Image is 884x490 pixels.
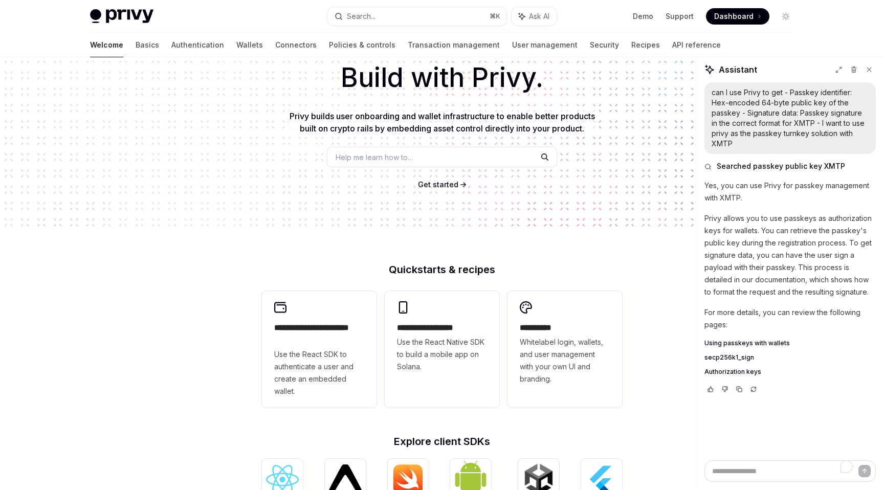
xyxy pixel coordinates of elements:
a: Dashboard [706,8,769,25]
span: Get started [418,180,458,189]
span: Using passkeys with wallets [704,339,790,347]
button: Search...⌘K [327,7,506,26]
a: Wallets [236,33,263,57]
span: Assistant [719,63,757,76]
span: Help me learn how to… [336,152,413,163]
span: Use the React Native SDK to build a mobile app on Solana. [397,336,487,373]
a: Authorization keys [704,368,876,376]
span: secp256k1_sign [704,353,754,362]
button: Ask AI [512,7,557,26]
a: Policies & controls [329,33,395,57]
a: Support [666,11,694,21]
button: Send message [858,465,871,477]
a: secp256k1_sign [704,353,876,362]
button: Searched passkey public key XMTP [704,161,876,171]
span: ⌘ K [490,12,500,20]
span: Dashboard [714,11,754,21]
a: Basics [136,33,159,57]
textarea: To enrich screen reader interactions, please activate Accessibility in Grammarly extension settings [704,460,876,482]
h2: Explore client SDKs [262,436,622,447]
a: Authentication [171,33,224,57]
p: Privy allows you to use passkeys as authorization keys for wallets. You can retrieve the passkey'... [704,212,876,298]
span: Ask AI [529,11,549,21]
span: Privy builds user onboarding and wallet infrastructure to enable better products built on crypto ... [290,111,595,133]
a: Get started [418,180,458,190]
a: User management [512,33,578,57]
a: Welcome [90,33,123,57]
a: **** **** **** ***Use the React Native SDK to build a mobile app on Solana. [385,291,499,408]
h2: Quickstarts & recipes [262,264,622,275]
div: can I use Privy to get - Passkey identifier: Hex-encoded 64-byte public key of the passkey - Sign... [712,87,869,149]
a: Recipes [631,33,660,57]
a: **** *****Whitelabel login, wallets, and user management with your own UI and branding. [507,291,622,408]
img: light logo [90,9,153,24]
p: For more details, you can review the following pages: [704,306,876,331]
a: Using passkeys with wallets [704,339,876,347]
a: Security [590,33,619,57]
a: Demo [633,11,653,21]
div: Search... [347,10,375,23]
a: API reference [672,33,721,57]
span: Whitelabel login, wallets, and user management with your own UI and branding. [520,336,610,385]
button: Toggle dark mode [778,8,794,25]
a: Transaction management [408,33,500,57]
span: Searched passkey public key XMTP [717,161,845,171]
a: Connectors [275,33,317,57]
p: Yes, you can use Privy for passkey management with XMTP. [704,180,876,204]
span: Authorization keys [704,368,761,376]
h1: Build with Privy. [16,58,868,98]
span: Use the React SDK to authenticate a user and create an embedded wallet. [274,348,364,397]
